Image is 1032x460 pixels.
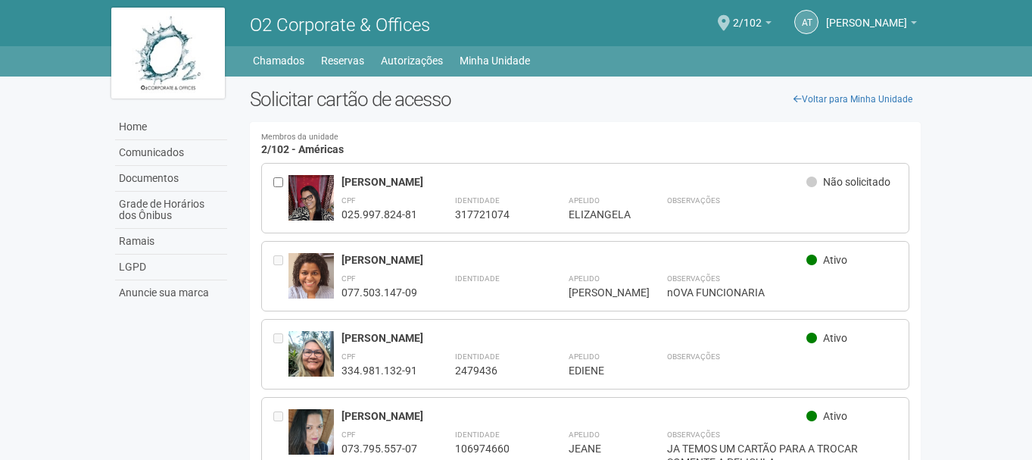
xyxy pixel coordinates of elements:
a: Voltar para Minha Unidade [785,88,921,111]
div: 073.795.557-07 [341,442,417,455]
div: 025.997.824-81 [341,208,417,221]
strong: Observações [667,352,720,361]
a: Ramais [115,229,227,255]
a: Chamados [253,50,304,71]
div: 2479436 [455,364,531,377]
span: Ativo [823,332,847,344]
a: Grade de Horários dos Ônibus [115,192,227,229]
strong: CPF [341,352,356,361]
strong: Observações [667,430,720,439]
strong: Apelido [569,274,600,283]
a: Minha Unidade [460,50,530,71]
div: 317721074 [455,208,531,221]
strong: CPF [341,274,356,283]
span: Alessandra Teixeira [826,2,907,29]
div: ELIZANGELA [569,208,629,221]
a: Home [115,114,227,140]
a: Anuncie sua marca [115,280,227,305]
div: Entre em contato com a Aministração para solicitar o cancelamento ou 2a via [273,253,288,299]
div: Entre em contato com a Aministração para solicitar o cancelamento ou 2a via [273,331,288,377]
a: 2/102 [733,19,772,31]
h2: Solicitar cartão de acesso [250,88,921,111]
small: Membros da unidade [261,133,910,142]
span: Não solicitado [823,176,890,188]
img: logo.jpg [111,8,225,99]
div: [PERSON_NAME] [341,175,807,189]
div: JEANE [569,442,629,455]
strong: Apelido [569,430,600,439]
strong: Apelido [569,352,600,361]
img: user.jpg [288,331,334,399]
span: Ativo [823,254,847,266]
strong: Observações [667,196,720,205]
a: Documentos [115,166,227,192]
a: Reservas [321,50,364,71]
strong: Identidade [455,196,500,205]
a: LGPD [115,255,227,280]
div: 334.981.132-91 [341,364,417,377]
strong: CPF [341,196,356,205]
a: AT [794,10,818,34]
div: 106974660 [455,442,531,455]
strong: Identidade [455,430,500,439]
strong: Identidade [455,352,500,361]
div: [PERSON_NAME] [341,409,807,423]
strong: Identidade [455,274,500,283]
span: O2 Corporate & Offices [250,14,430,36]
div: [PERSON_NAME] [341,253,807,267]
h4: 2/102 - Américas [261,133,910,155]
strong: Apelido [569,196,600,205]
div: 077.503.147-09 [341,286,417,299]
div: [PERSON_NAME] [341,331,807,345]
span: 2/102 [733,2,762,29]
img: user.jpg [288,253,334,314]
a: [PERSON_NAME] [826,19,917,31]
div: EDIENE [569,364,629,377]
div: [PERSON_NAME] [569,286,629,299]
div: nOVA FUNCIONARIA [667,286,898,299]
a: Comunicados [115,140,227,166]
span: Ativo [823,410,847,422]
a: Autorizações [381,50,443,71]
strong: CPF [341,430,356,439]
strong: Observações [667,274,720,283]
img: user.jpg [288,175,334,236]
